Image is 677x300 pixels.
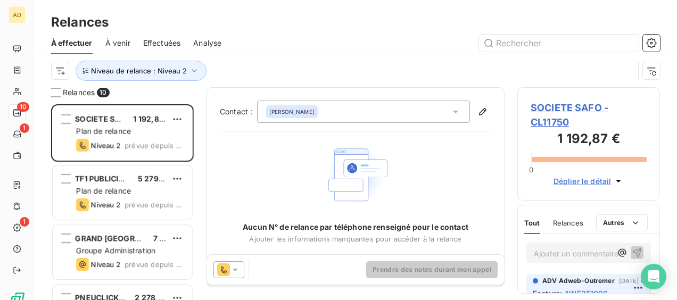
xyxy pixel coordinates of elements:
button: Déplier le détail [550,175,628,187]
span: Ajouter les informations manquantes pour accéder à la relance [249,235,461,243]
div: grid [51,104,194,300]
span: Tout [524,219,540,227]
button: Autres [596,214,648,231]
span: 1 [20,123,29,133]
span: TF1 PUBLICITE SASU [75,174,151,183]
span: Niveau de relance : Niveau 2 [91,66,187,75]
span: ADV Adweb-Outremer [542,276,615,286]
span: 1 [20,217,29,227]
span: Plan de relance [76,127,131,136]
span: Niveau 2 [91,141,120,149]
span: À effectuer [51,38,93,48]
input: Rechercher [479,35,639,52]
span: Relances [553,219,583,227]
span: prévue depuis 13 jours [125,201,184,209]
span: À venir [105,38,130,48]
span: 10 [97,88,109,97]
span: Effectuées [143,38,181,48]
span: SOCIETE SAFO - CL11750 [531,101,647,129]
span: 5 279,45 € [138,174,178,183]
span: 10 [17,102,29,112]
span: 7 580,35 € [153,234,194,243]
span: Niveau 2 [91,201,120,209]
div: Open Intercom Messenger [641,264,666,289]
button: Niveau de relance : Niveau 2 [76,61,207,81]
span: 0 [529,165,533,174]
span: Relances [63,87,95,98]
span: GRAND [GEOGRAPHIC_DATA] DE LA [GEOGRAPHIC_DATA] [75,234,287,243]
span: prévue depuis 13 jours [125,260,184,269]
span: [DATE] 08:16 [619,278,657,284]
h3: Relances [51,13,109,32]
span: SOCIETE SAFO [75,114,130,123]
span: prévue depuis 94 jours [125,141,184,149]
span: Groupe Administration [76,246,155,255]
span: AWF251096 [564,288,608,299]
div: AD [9,6,26,23]
img: Empty state [321,140,390,209]
span: 1 192,87 € [133,114,170,123]
span: Aucun N° de relance par téléphone renseigné pour le contact [243,222,468,232]
span: Analyse [193,38,221,48]
span: Plan de relance [76,186,131,195]
h3: 1 192,87 € [531,129,647,151]
span: Facture : [533,288,562,299]
span: Niveau 2 [91,260,120,269]
button: Prendre des notes durant mon appel [366,261,498,278]
span: Déplier le détail [554,176,612,187]
span: [PERSON_NAME] [269,108,315,115]
label: Contact : [220,106,257,117]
